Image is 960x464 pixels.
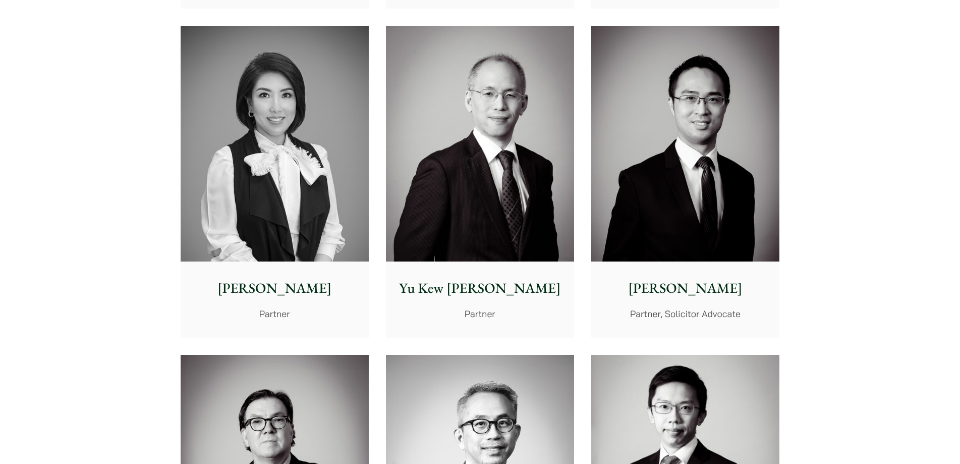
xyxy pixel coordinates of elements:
p: Yu Kew [PERSON_NAME] [394,278,566,299]
a: [PERSON_NAME] Partner [181,26,369,338]
a: [PERSON_NAME] Partner, Solicitor Advocate [591,26,779,338]
p: Partner, Solicitor Advocate [599,307,771,321]
p: Partner [189,307,361,321]
p: Partner [394,307,566,321]
p: [PERSON_NAME] [189,278,361,299]
a: Yu Kew [PERSON_NAME] Partner [386,26,574,338]
p: [PERSON_NAME] [599,278,771,299]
